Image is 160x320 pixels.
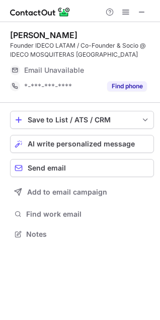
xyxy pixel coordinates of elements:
[28,140,135,148] span: AI write personalized message
[28,164,66,172] span: Send email
[27,188,107,196] span: Add to email campaign
[10,135,154,153] button: AI write personalized message
[26,210,150,219] span: Find work email
[10,111,154,129] button: save-profile-one-click
[10,207,154,221] button: Find work email
[10,183,154,201] button: Add to email campaign
[10,41,154,59] div: Founder IDECO LATAM / Co-Founder & Socio @ IDECO MOSQUITERAS [GEOGRAPHIC_DATA]
[28,116,136,124] div: Save to List / ATS / CRM
[10,30,77,40] div: [PERSON_NAME]
[107,81,147,91] button: Reveal Button
[24,66,84,75] span: Email Unavailable
[26,230,150,239] span: Notes
[10,6,70,18] img: ContactOut v5.3.10
[10,227,154,241] button: Notes
[10,159,154,177] button: Send email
